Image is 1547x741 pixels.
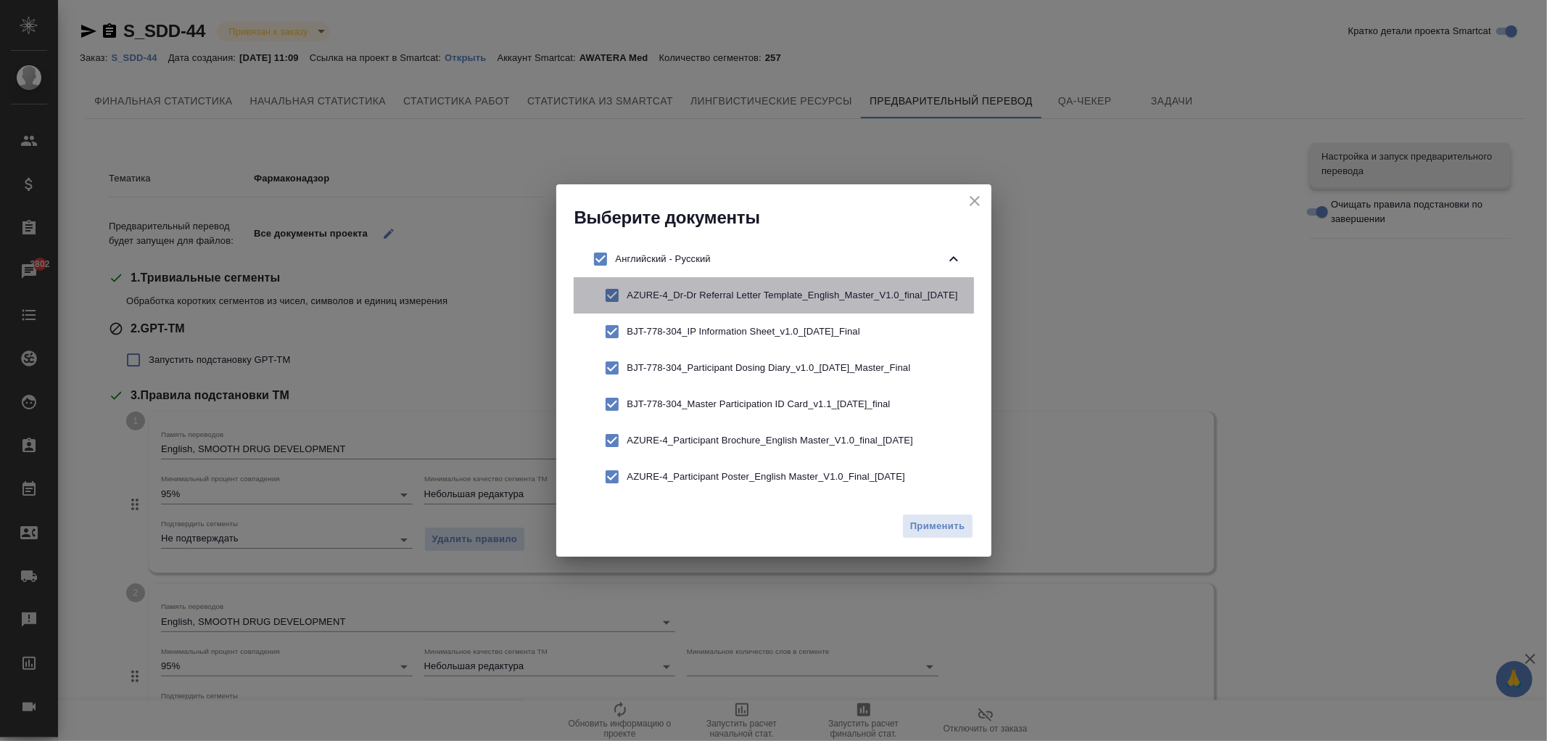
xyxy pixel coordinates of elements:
div: AZURE-4_Participant Poster_English Master_V1.0_Final_[DATE] [574,459,974,495]
p: AZURE-4_Participant Brochure_English Master_V1.0_final_[DATE] [627,433,962,448]
span: Применить [910,518,965,535]
div: BJT-778-304_Master Participation ID Card_v1.1_[DATE]_final [574,386,974,422]
h2: Выберите документы [574,206,991,229]
div: BJT-778-304_Participant Dosing Diary_v1.0_[DATE]_Master_Final [574,350,974,386]
p: AZURE-4_Participant Poster_English Master_V1.0_Final_[DATE] [627,470,962,484]
button: Применить [902,514,973,539]
p: AZURE-4_Dr-Dr Referral Letter Template_English_Master_V1.0_final_[DATE] [627,288,962,303]
p: Английский - Русский [616,252,945,266]
p: BJT-778-304_Participant Dosing Diary_v1.0_[DATE]_Master_Final [627,361,962,375]
div: BJT-778-304_IP Information Sheet_v1.0_[DATE]_Final [574,314,974,350]
p: BJT-778-304_Master Participation ID Card_v1.1_[DATE]_final [627,397,962,412]
p: BJT-778-304_IP Information Sheet_v1.0_[DATE]_Final [627,324,962,339]
div: Английский - Русский [574,241,974,277]
div: AZURE-4_Dr-Dr Referral Letter Template_English_Master_V1.0_final_[DATE] [574,277,974,314]
div: AZURE-4_Participant Brochure_English Master_V1.0_final_[DATE] [574,422,974,459]
button: close [964,190,986,212]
